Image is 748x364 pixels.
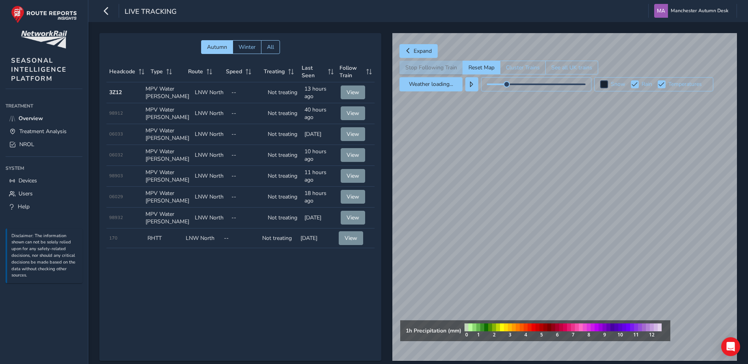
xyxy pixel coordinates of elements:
[611,82,625,87] label: Snow
[347,130,359,138] span: View
[302,208,338,228] td: [DATE]
[265,208,302,228] td: Not treating
[192,166,229,187] td: LNW North
[341,106,365,120] button: View
[6,112,82,125] a: Overview
[264,68,285,75] span: Treating
[192,124,229,145] td: LNW North
[143,208,192,228] td: MPV Water [PERSON_NAME]
[229,124,265,145] td: --
[201,40,233,54] button: Autumn
[229,208,265,228] td: --
[339,64,364,79] span: Follow Train
[6,138,82,151] a: NROL
[109,68,135,75] span: Headcode
[192,208,229,228] td: LNW North
[668,82,702,87] label: Temperatures
[654,4,731,18] button: Manchester Autumn Desk
[265,166,302,187] td: Not treating
[233,40,261,54] button: Winter
[21,31,67,48] img: customer logo
[192,187,229,208] td: LNW North
[298,228,336,248] td: [DATE]
[259,228,298,248] td: Not treating
[341,169,365,183] button: View
[109,194,123,200] span: 06029
[109,110,123,116] span: 98912
[265,124,302,145] td: Not treating
[229,145,265,166] td: --
[414,47,432,55] span: Expand
[302,103,338,124] td: 40 hours ago
[18,203,30,210] span: Help
[399,44,438,58] button: Expand
[594,77,713,91] button: Snow Rain Temperatures
[6,100,82,112] div: Treatment
[347,89,359,96] span: View
[341,148,365,162] button: View
[143,103,192,124] td: MPV Water [PERSON_NAME]
[226,68,242,75] span: Speed
[461,320,665,341] img: rain legend
[721,337,740,356] div: Open Intercom Messenger
[145,228,183,248] td: RHTT
[6,174,82,187] a: Devices
[671,4,728,18] span: Manchester Autumn Desk
[463,61,500,74] button: Reset Map
[11,56,67,83] span: SEASONAL INTELLIGENCE PLATFORM
[239,43,256,51] span: Winter
[143,166,192,187] td: MPV Water [PERSON_NAME]
[151,68,163,75] span: Type
[109,89,122,96] strong: 3Z12
[143,124,192,145] td: MPV Water [PERSON_NAME]
[229,166,265,187] td: --
[341,211,365,225] button: View
[183,228,221,248] td: LNW North
[302,187,338,208] td: 18 hours ago
[302,124,338,145] td: [DATE]
[6,162,82,174] div: System
[192,145,229,166] td: LNW North
[19,190,33,197] span: Users
[229,187,265,208] td: --
[654,4,668,18] img: diamond-layout
[545,61,598,74] button: See all UK trains
[267,43,274,51] span: All
[125,7,177,18] span: Live Tracking
[11,233,78,279] p: Disclaimer: The information shown can not be solely relied upon for any safety-related decisions,...
[341,190,365,204] button: View
[265,187,302,208] td: Not treating
[302,82,338,103] td: 13 hours ago
[265,145,302,166] td: Not treating
[109,235,118,241] span: 170
[192,82,229,103] td: LNW North
[302,166,338,187] td: 11 hours ago
[302,145,338,166] td: 10 hours ago
[19,177,37,184] span: Devices
[261,40,280,54] button: All
[19,128,67,135] span: Treatment Analysis
[143,82,192,103] td: MPV Water [PERSON_NAME]
[339,231,363,245] button: View
[265,82,302,103] td: Not treating
[11,6,77,23] img: rr logo
[399,77,463,91] button: Weather loading...
[347,110,359,117] span: View
[302,64,325,79] span: Last Seen
[642,82,652,87] label: Rain
[347,214,359,221] span: View
[221,228,259,248] td: --
[6,200,82,213] a: Help
[406,327,461,334] strong: 1h Precipitation (mm)
[6,187,82,200] a: Users
[265,103,302,124] td: Not treating
[143,145,192,166] td: MPV Water [PERSON_NAME]
[347,151,359,159] span: View
[109,215,123,221] span: 98932
[347,193,359,201] span: View
[109,131,123,137] span: 06033
[6,125,82,138] a: Treatment Analysis
[109,152,123,158] span: 06032
[207,43,227,51] span: Autumn
[347,172,359,180] span: View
